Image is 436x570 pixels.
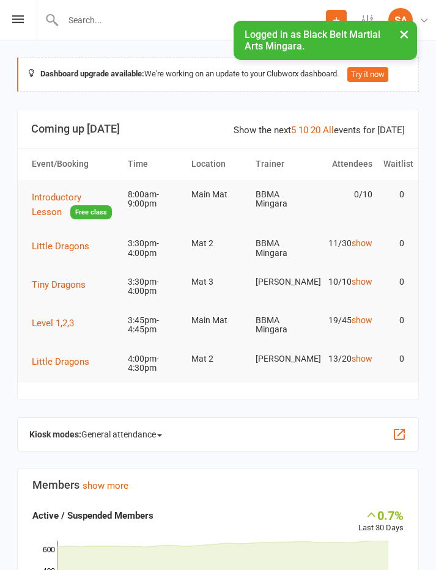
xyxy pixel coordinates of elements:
[352,354,372,364] a: show
[32,316,83,331] button: Level 1,2,3
[186,180,250,209] td: Main Mat
[378,229,410,258] td: 0
[59,12,326,29] input: Search...
[83,480,128,491] a: show more
[122,180,187,219] td: 8:00am-9:00pm
[358,508,404,535] div: Last 30 Days
[314,229,378,258] td: 11/30
[40,69,144,78] strong: Dashboard upgrade available:
[314,268,378,296] td: 10/10
[250,268,314,296] td: [PERSON_NAME]
[250,180,314,219] td: BBMA Mingara
[314,306,378,335] td: 19/45
[250,229,314,268] td: BBMA Mingara
[186,148,250,180] th: Location
[378,148,410,180] th: Waitlist
[378,268,410,296] td: 0
[32,277,94,292] button: Tiny Dragons
[31,123,405,135] h3: Coming up [DATE]
[311,125,320,136] a: 20
[186,268,250,296] td: Mat 3
[378,306,410,335] td: 0
[122,148,187,180] th: Time
[352,315,372,325] a: show
[378,180,410,209] td: 0
[298,125,308,136] a: 10
[29,429,81,439] strong: Kiosk modes:
[186,229,250,258] td: Mat 2
[122,229,187,268] td: 3:30pm-4:00pm
[250,345,314,373] td: [PERSON_NAME]
[314,345,378,373] td: 13/20
[358,508,404,522] div: 0.7%
[352,238,372,248] a: show
[122,268,187,306] td: 3:30pm-4:00pm
[352,277,372,287] a: show
[17,57,419,92] div: We're working on an update to your Clubworx dashboard.
[393,21,415,47] button: ×
[347,67,388,82] button: Try it now
[388,8,413,32] div: SA
[26,148,122,180] th: Event/Booking
[32,239,98,254] button: Little Dragons
[314,148,378,180] th: Attendees
[32,318,74,329] span: Level 1,2,3
[32,356,89,367] span: Little Dragons
[32,192,81,217] span: Introductory Lesson
[32,241,89,252] span: Little Dragons
[32,510,153,521] strong: Active / Suspended Members
[32,279,86,290] span: Tiny Dragons
[70,205,112,219] span: Free class
[186,306,250,335] td: Main Mat
[186,345,250,373] td: Mat 2
[250,148,314,180] th: Trainer
[234,123,405,137] div: Show the next events for [DATE]
[378,345,410,373] td: 0
[323,125,334,136] a: All
[245,29,380,52] span: Logged in as Black Belt Martial Arts Mingara.
[314,180,378,209] td: 0/10
[32,479,404,491] h3: Members
[291,125,296,136] a: 5
[81,425,162,444] span: General attendance
[122,345,187,383] td: 4:00pm-4:30pm
[250,306,314,345] td: BBMA Mingara
[32,354,98,369] button: Little Dragons
[32,190,117,220] button: Introductory LessonFree class
[122,306,187,345] td: 3:45pm-4:45pm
